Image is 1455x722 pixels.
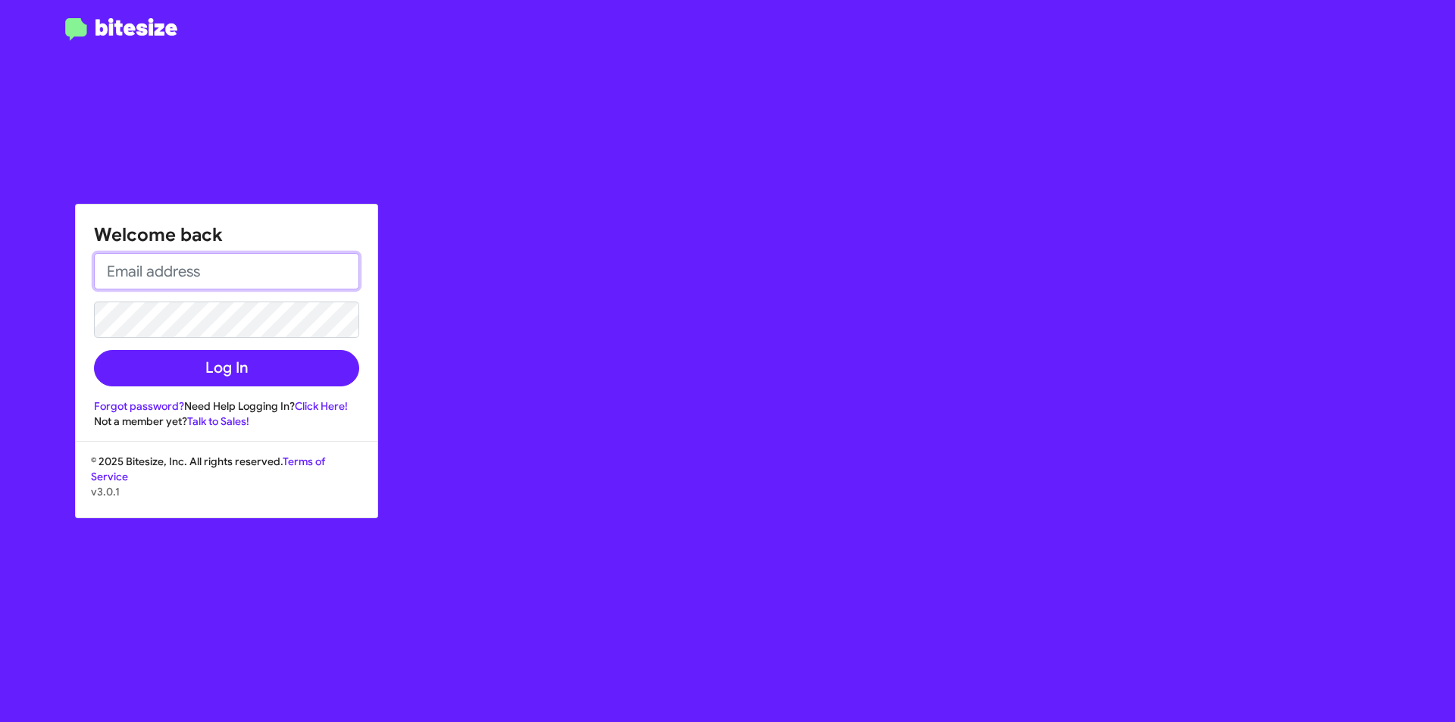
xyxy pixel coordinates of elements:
a: Click Here! [295,399,348,413]
button: Log In [94,350,359,386]
a: Talk to Sales! [187,414,249,428]
input: Email address [94,253,359,289]
div: Need Help Logging In? [94,399,359,414]
p: v3.0.1 [91,484,362,499]
a: Forgot password? [94,399,184,413]
div: Not a member yet? [94,414,359,429]
h1: Welcome back [94,223,359,247]
div: © 2025 Bitesize, Inc. All rights reserved. [76,454,377,517]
